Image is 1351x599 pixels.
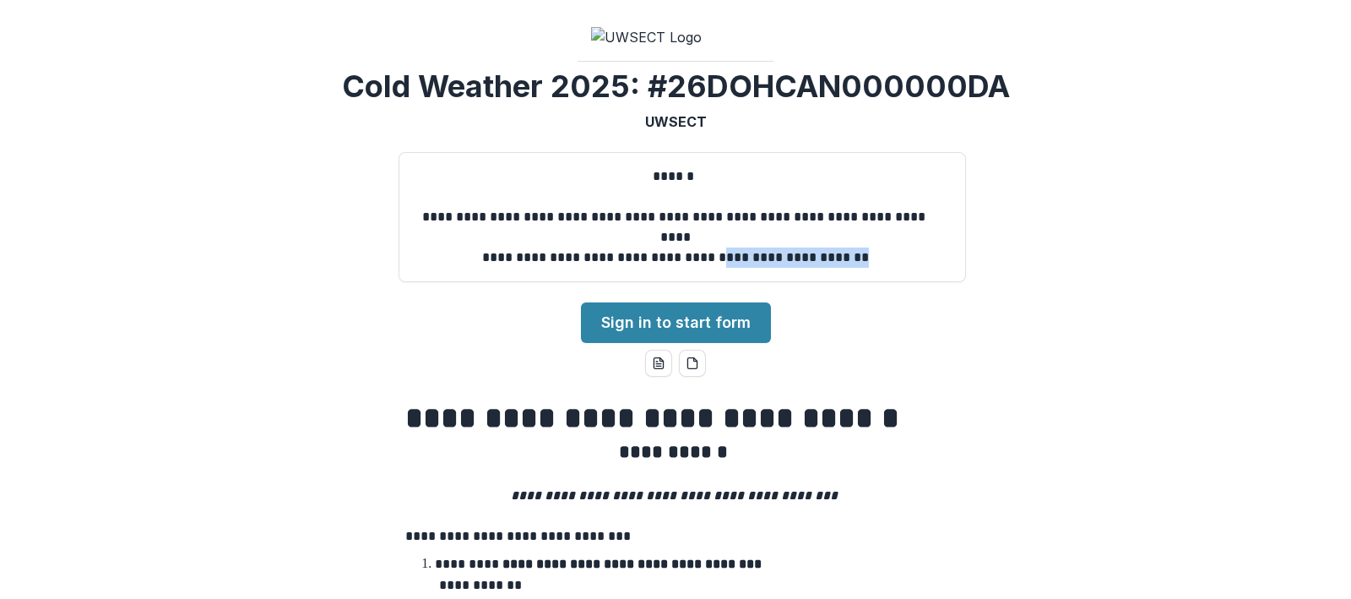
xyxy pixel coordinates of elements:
[679,350,706,377] button: pdf-download
[342,68,1010,105] h2: Cold Weather 2025: #26DOHCAN000000DA
[645,112,707,132] p: UWSECT
[591,27,760,47] img: UWSECT Logo
[645,350,672,377] button: word-download
[581,302,771,343] a: Sign in to start form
